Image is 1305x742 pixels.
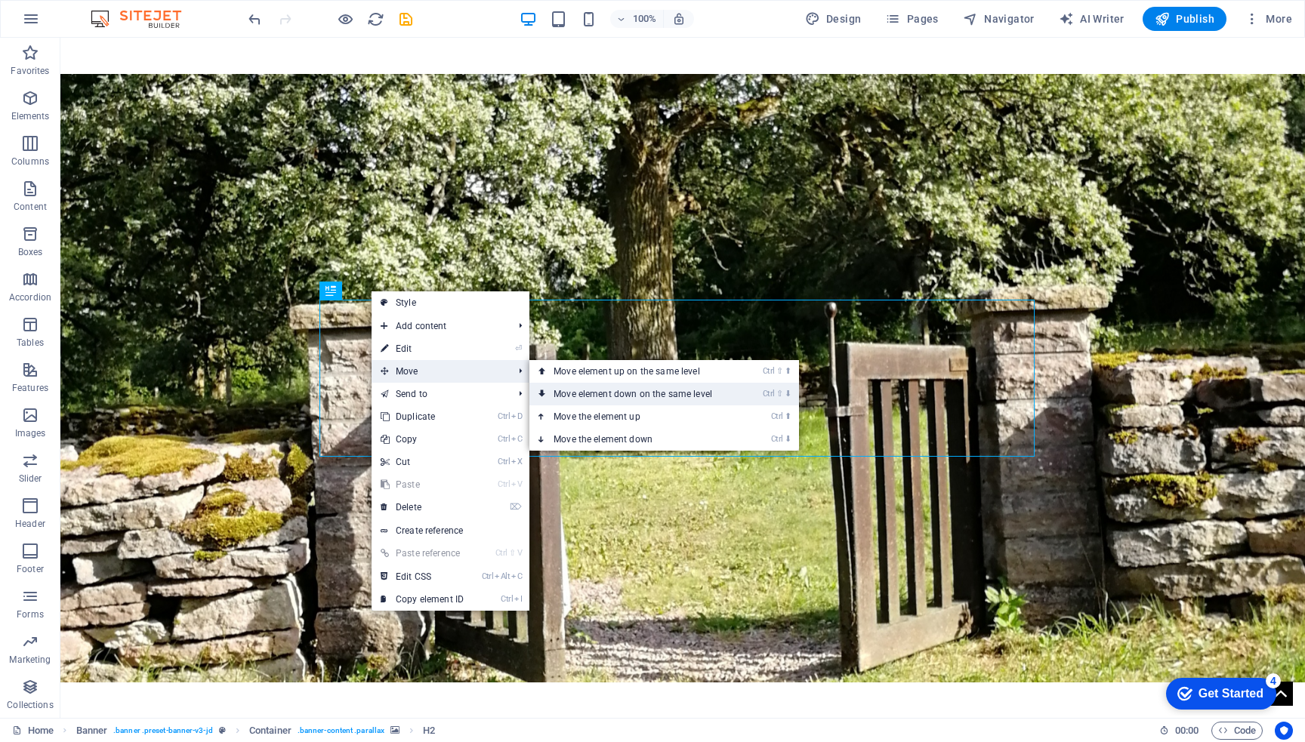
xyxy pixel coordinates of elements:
[517,548,522,558] i: V
[1245,11,1292,26] span: More
[763,366,775,376] i: Ctrl
[372,496,473,519] a: ⌦Delete
[1155,11,1214,26] span: Publish
[514,594,522,604] i: I
[885,11,938,26] span: Pages
[771,411,783,421] i: Ctrl
[11,155,49,168] p: Columns
[1059,11,1125,26] span: AI Writer
[11,110,50,122] p: Elements
[1239,7,1298,31] button: More
[1143,7,1226,31] button: Publish
[495,571,510,581] i: Alt
[372,565,473,588] a: CtrlAltCEdit CSS
[1186,725,1188,736] span: :
[17,608,44,620] p: Forms
[963,11,1035,26] span: Navigator
[246,11,264,28] i: Undo: Edit headline (Ctrl+Z)
[785,389,791,399] i: ⬇
[19,473,42,485] p: Slider
[18,246,43,258] p: Boxes
[511,411,522,421] i: D
[372,451,473,473] a: CtrlXCut
[219,726,226,734] i: This element is a customizable preset
[529,405,742,428] a: Ctrl⬆Move the element up
[396,10,415,28] button: save
[1218,722,1256,740] span: Code
[15,427,46,439] p: Images
[1175,722,1199,740] span: 00 00
[15,518,45,530] p: Header
[14,201,47,213] p: Content
[785,411,791,421] i: ⬆
[805,11,862,26] span: Design
[1211,722,1263,740] button: Code
[529,428,742,451] a: Ctrl⬇Move the element down
[509,548,516,558] i: ⇧
[372,337,473,360] a: ⏎Edit
[771,434,783,444] i: Ctrl
[529,383,742,405] a: Ctrl⇧⬇Move element down on the same level
[12,722,54,740] a: Click to cancel selection. Double-click to open Pages
[785,434,791,444] i: ⬇
[367,11,384,28] i: Reload page
[776,389,783,399] i: ⇧
[372,405,473,428] a: CtrlDDuplicate
[501,594,513,604] i: Ctrl
[372,360,507,383] span: Move
[672,12,686,26] i: On resize automatically adjust zoom level to fit chosen device.
[879,7,944,31] button: Pages
[372,428,473,451] a: CtrlCCopy
[515,343,522,353] i: ⏎
[17,563,44,575] p: Footer
[511,434,522,444] i: C
[498,479,510,489] i: Ctrl
[633,10,657,28] h6: 100%
[372,473,473,496] a: CtrlVPaste
[776,366,783,376] i: ⇧
[511,479,522,489] i: V
[482,571,494,581] i: Ctrl
[17,337,44,349] p: Tables
[495,548,507,558] i: Ctrl
[1053,7,1131,31] button: AI Writer
[249,722,292,740] span: Click to select. Double-click to edit
[510,502,522,512] i: ⌦
[498,457,510,466] i: Ctrl
[11,65,49,77] p: Favorites
[245,10,264,28] button: undo
[529,360,742,383] a: Ctrl⇧⬆Move element up on the same level
[372,383,507,405] a: Send to
[498,434,510,444] i: Ctrl
[9,291,51,303] p: Accordion
[423,722,435,740] span: Click to select. Double-click to edit
[45,17,110,30] div: Get Started
[372,519,529,542] a: Create reference
[785,366,791,376] i: ⬆
[372,542,473,565] a: Ctrl⇧VPaste reference
[511,457,522,466] i: X
[397,11,415,28] i: Save (Ctrl+S)
[87,10,200,28] img: Editor Logo
[1159,722,1199,740] h6: Session time
[12,382,48,394] p: Features
[1275,722,1293,740] button: Usercentrics
[336,10,354,28] button: Click here to leave preview mode and continue editing
[366,10,384,28] button: reload
[9,654,51,666] p: Marketing
[610,10,664,28] button: 100%
[298,722,384,740] span: . banner-content .parallax
[372,291,529,314] a: Style
[498,411,510,421] i: Ctrl
[390,726,400,734] i: This element contains a background
[12,8,122,39] div: Get Started 4 items remaining, 20% complete
[799,7,868,31] div: Design (Ctrl+Alt+Y)
[763,389,775,399] i: Ctrl
[511,571,522,581] i: C
[76,722,436,740] nav: breadcrumb
[799,7,868,31] button: Design
[372,588,473,611] a: CtrlICopy element ID
[7,699,53,711] p: Collections
[76,722,108,740] span: Click to select. Double-click to edit
[372,315,507,337] span: Add content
